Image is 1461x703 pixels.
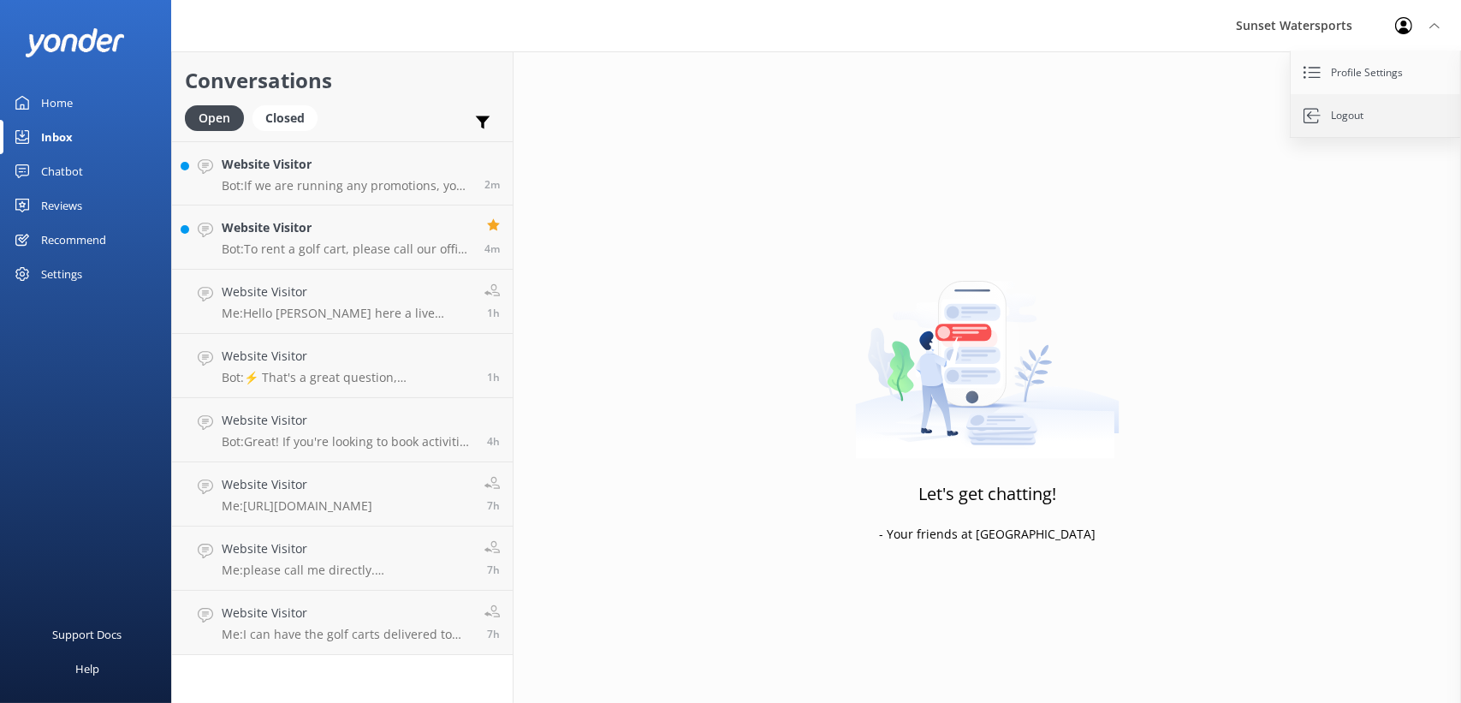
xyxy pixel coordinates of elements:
[185,108,252,127] a: Open
[26,28,124,57] img: yonder-white-logo.png
[222,604,472,623] h4: Website Visitor
[222,155,472,174] h4: Website Visitor
[918,480,1056,508] h3: Let's get chatting!
[222,241,472,257] p: Bot: To rent a golf cart, please call our office at [PHONE_NUMBER]. Reservations are recommended,...
[487,627,500,641] span: 08:17am 17-Aug-2025 (UTC -05:00) America/Cancun
[41,223,106,257] div: Recommend
[484,177,500,192] span: 04:05pm 17-Aug-2025 (UTC -05:00) America/Cancun
[41,86,73,120] div: Home
[222,411,474,430] h4: Website Visitor
[222,370,474,385] p: Bot: ⚡ That's a great question, unfortunately I do not know the answer. I'm going to reach out to...
[222,306,472,321] p: Me: Hello [PERSON_NAME] here a live agent, riders are $30 depending on how full the boat is. The ...
[172,398,513,462] a: Website VisitorBot:Great! If you're looking to book activities in [GEOGRAPHIC_DATA], you can do s...
[185,105,244,131] div: Open
[487,306,500,320] span: 03:01pm 17-Aug-2025 (UTC -05:00) America/Cancun
[185,64,500,97] h2: Conversations
[172,270,513,334] a: Website VisitorMe:Hello [PERSON_NAME] here a live agent, riders are $30 depending on how full the...
[222,434,474,450] p: Bot: Great! If you're looking to book activities in [GEOGRAPHIC_DATA], you can do so by visiting ...
[41,154,83,188] div: Chatbot
[41,257,82,291] div: Settings
[487,563,500,577] span: 08:57am 17-Aug-2025 (UTC -05:00) America/Cancun
[252,105,318,131] div: Closed
[172,141,513,206] a: Website VisitorBot:If we are running any promotions, you will see the promo code on the tour page...
[172,527,513,591] a: Website VisitorMe:please call me directly. [PERSON_NAME] at [PHONE_NUMBER]7h
[222,475,372,494] h4: Website Visitor
[222,627,472,642] p: Me: I can have the golf carts delivered to you if you like. Please call me at [PHONE_NUMBER]. My ...
[222,283,472,301] h4: Website Visitor
[252,108,326,127] a: Closed
[172,462,513,527] a: Website VisitorMe:[URL][DOMAIN_NAME]7h
[75,652,99,686] div: Help
[222,347,474,366] h4: Website Visitor
[879,525,1096,544] p: - Your friends at [GEOGRAPHIC_DATA]
[172,334,513,398] a: Website VisitorBot:⚡ That's a great question, unfortunately I do not know the answer. I'm going t...
[41,188,82,223] div: Reviews
[172,591,513,655] a: Website VisitorMe:I can have the golf carts delivered to you if you like. Please call me at [PHON...
[222,218,472,237] h4: Website Visitor
[222,178,472,194] p: Bot: If we are running any promotions, you will see the promo code on the tour page. Make sure to...
[222,539,472,558] h4: Website Visitor
[172,206,513,270] a: Website VisitorBot:To rent a golf cart, please call our office at [PHONE_NUMBER]. Reservations ar...
[855,245,1120,459] img: artwork of a man stealing a conversation from at giant smartphone
[487,434,500,449] span: 11:38am 17-Aug-2025 (UTC -05:00) America/Cancun
[487,498,500,513] span: 09:01am 17-Aug-2025 (UTC -05:00) America/Cancun
[222,563,472,578] p: Me: please call me directly. [PERSON_NAME] at [PHONE_NUMBER]
[53,617,122,652] div: Support Docs
[41,120,73,154] div: Inbox
[484,241,500,256] span: 04:04pm 17-Aug-2025 (UTC -05:00) America/Cancun
[222,498,372,514] p: Me: [URL][DOMAIN_NAME]
[487,370,500,384] span: 03:00pm 17-Aug-2025 (UTC -05:00) America/Cancun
